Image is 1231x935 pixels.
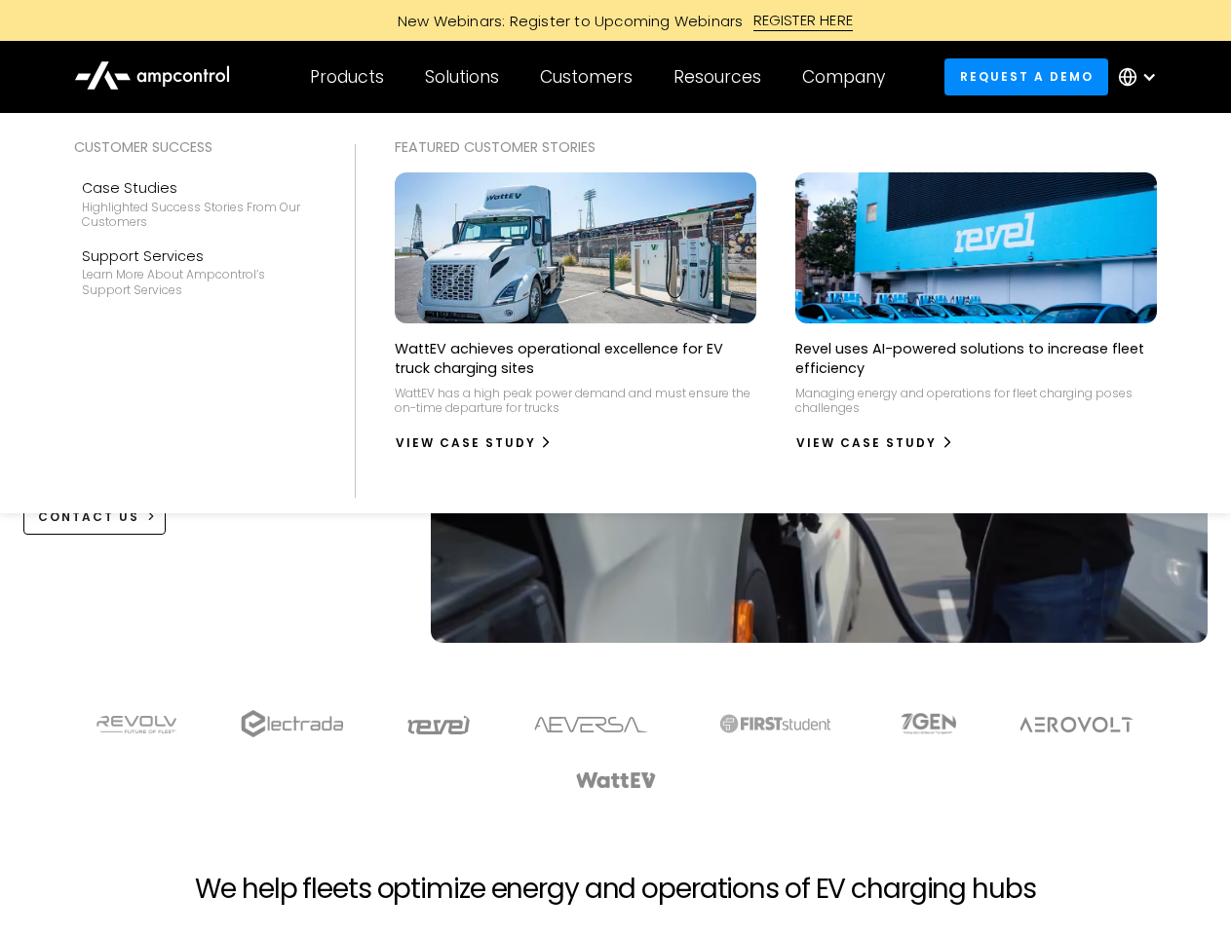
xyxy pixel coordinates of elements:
div: Solutions [425,66,499,88]
p: Managing energy and operations for fleet charging poses challenges [795,386,1157,416]
div: Products [310,66,384,88]
div: Learn more about Ampcontrol’s support services [82,267,308,297]
p: WattEV has a high peak power demand and must ensure the on-time departure for trucks [395,386,756,416]
img: WattEV logo [575,772,657,788]
p: Revel uses AI-powered solutions to increase fleet efficiency [795,339,1157,378]
a: Support ServicesLearn more about Ampcontrol’s support services [74,238,316,306]
p: WattEV achieves operational excellence for EV truck charging sites [395,339,756,378]
div: Highlighted success stories From Our Customers [82,200,308,230]
a: View Case Study [795,428,954,459]
img: electrada logo [241,710,343,737]
a: CONTACT US [23,499,167,535]
a: Request a demo [944,58,1108,94]
div: Resources [673,66,761,88]
div: View Case Study [396,434,536,452]
a: New Webinars: Register to Upcoming WebinarsREGISTER HERE [177,10,1055,31]
div: Customers [540,66,633,88]
div: REGISTER HERE [753,10,854,31]
div: Customer success [74,136,316,158]
div: Company [802,66,885,88]
div: New Webinars: Register to Upcoming Webinars [378,11,753,31]
img: Aerovolt Logo [1019,717,1135,732]
div: Support Services [82,245,308,267]
div: Featured Customer Stories [395,136,1158,158]
div: View Case Study [796,434,937,452]
div: Case Studies [82,177,308,199]
div: CONTACT US [38,508,139,526]
a: Case StudiesHighlighted success stories From Our Customers [74,169,316,238]
a: View Case Study [395,428,554,459]
h2: We help fleets optimize energy and operations of EV charging hubs [195,873,1035,906]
